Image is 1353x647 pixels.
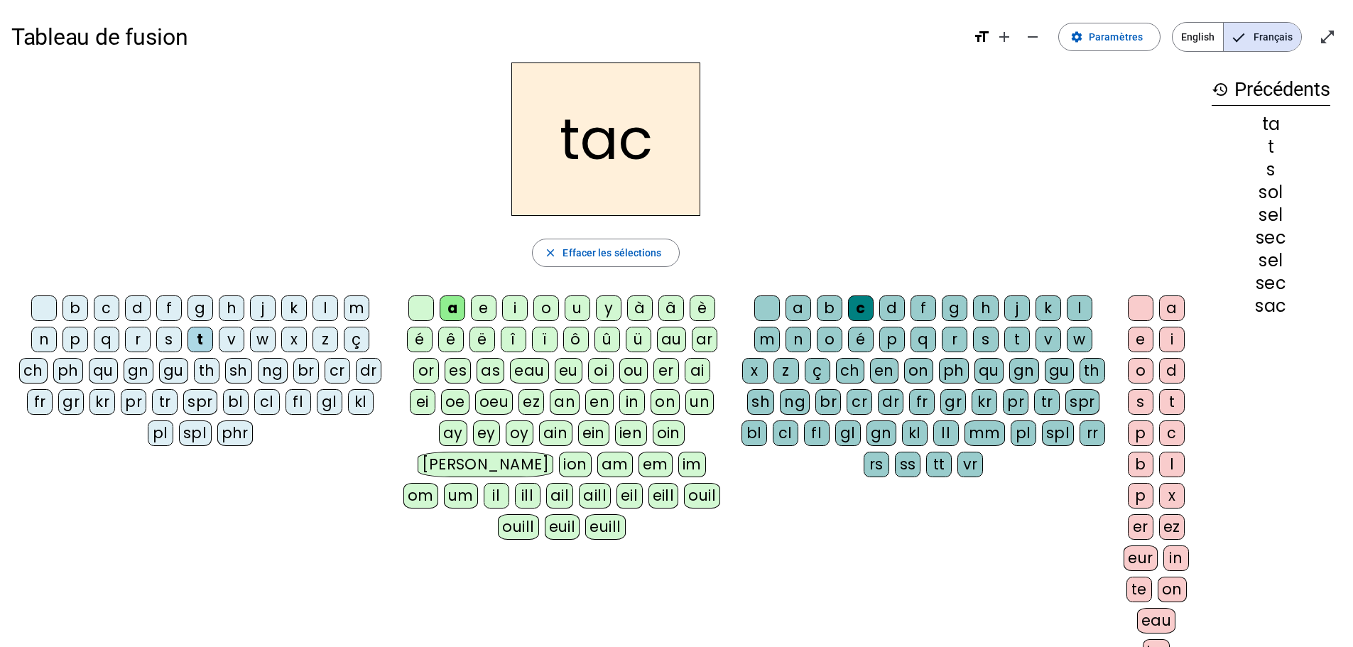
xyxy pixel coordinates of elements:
div: t [1212,138,1330,156]
div: em [639,452,673,477]
div: sac [1212,298,1330,315]
div: euil [545,514,580,540]
div: d [879,295,905,321]
mat-icon: settings [1070,31,1083,43]
div: bl [741,420,767,446]
div: r [125,327,151,352]
div: à [627,295,653,321]
div: x [1159,483,1185,509]
div: ay [439,420,467,446]
div: sec [1212,229,1330,246]
div: é [407,327,433,352]
button: Augmenter la taille de la police [990,23,1018,51]
div: f [911,295,936,321]
div: x [742,358,768,384]
div: ez [518,389,544,415]
div: â [658,295,684,321]
div: cr [847,389,872,415]
div: ë [469,327,495,352]
div: gr [940,389,966,415]
div: rs [864,452,889,477]
div: gl [835,420,861,446]
div: oe [441,389,469,415]
div: s [156,327,182,352]
div: z [313,327,338,352]
div: n [786,327,811,352]
div: cr [325,358,350,384]
div: ï [532,327,558,352]
div: ô [563,327,589,352]
div: u [565,295,590,321]
div: sec [1212,275,1330,292]
div: û [594,327,620,352]
div: on [1158,577,1187,602]
div: e [471,295,496,321]
div: il [484,483,509,509]
div: pl [1011,420,1036,446]
div: ien [615,420,647,446]
div: rr [1080,420,1105,446]
h1: Tableau de fusion [11,14,962,60]
div: ail [546,483,574,509]
div: h [219,295,244,321]
div: th [194,358,219,384]
div: fr [27,389,53,415]
div: ouil [684,483,720,509]
div: pr [121,389,146,415]
div: ch [836,358,864,384]
div: a [1159,295,1185,321]
div: sel [1212,207,1330,224]
div: tr [1034,389,1060,415]
h2: tac [511,62,700,216]
div: ü [626,327,651,352]
div: c [94,295,119,321]
span: English [1173,23,1223,51]
div: p [63,327,88,352]
div: m [344,295,369,321]
button: Entrer en plein écran [1313,23,1342,51]
div: ein [578,420,610,446]
div: in [1163,545,1189,571]
mat-icon: history [1212,81,1229,98]
div: dr [356,358,381,384]
div: qu [89,358,118,384]
button: Effacer les sélections [532,239,679,267]
div: ch [19,358,48,384]
div: kr [89,389,115,415]
div: ar [692,327,717,352]
div: as [477,358,504,384]
div: é [848,327,874,352]
span: Paramètres [1089,28,1143,45]
div: phr [217,420,254,446]
div: eau [1137,608,1176,634]
div: pr [1003,389,1028,415]
div: î [501,327,526,352]
div: er [653,358,679,384]
div: au [657,327,686,352]
div: fr [909,389,935,415]
div: br [815,389,841,415]
div: w [1067,327,1092,352]
div: on [904,358,933,384]
div: pl [148,420,173,446]
div: q [911,327,936,352]
div: es [445,358,471,384]
div: gn [1009,358,1039,384]
div: sol [1212,184,1330,201]
div: oeu [475,389,514,415]
div: ç [344,327,369,352]
div: v [219,327,244,352]
div: um [444,483,478,509]
mat-icon: close [544,246,557,259]
div: a [786,295,811,321]
div: aill [579,483,611,509]
div: ill [515,483,540,509]
div: è [690,295,715,321]
div: ei [410,389,435,415]
mat-icon: open_in_full [1319,28,1336,45]
span: Effacer les sélections [563,244,661,261]
div: v [1036,327,1061,352]
div: gl [317,389,342,415]
div: sel [1212,252,1330,269]
div: ou [619,358,648,384]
